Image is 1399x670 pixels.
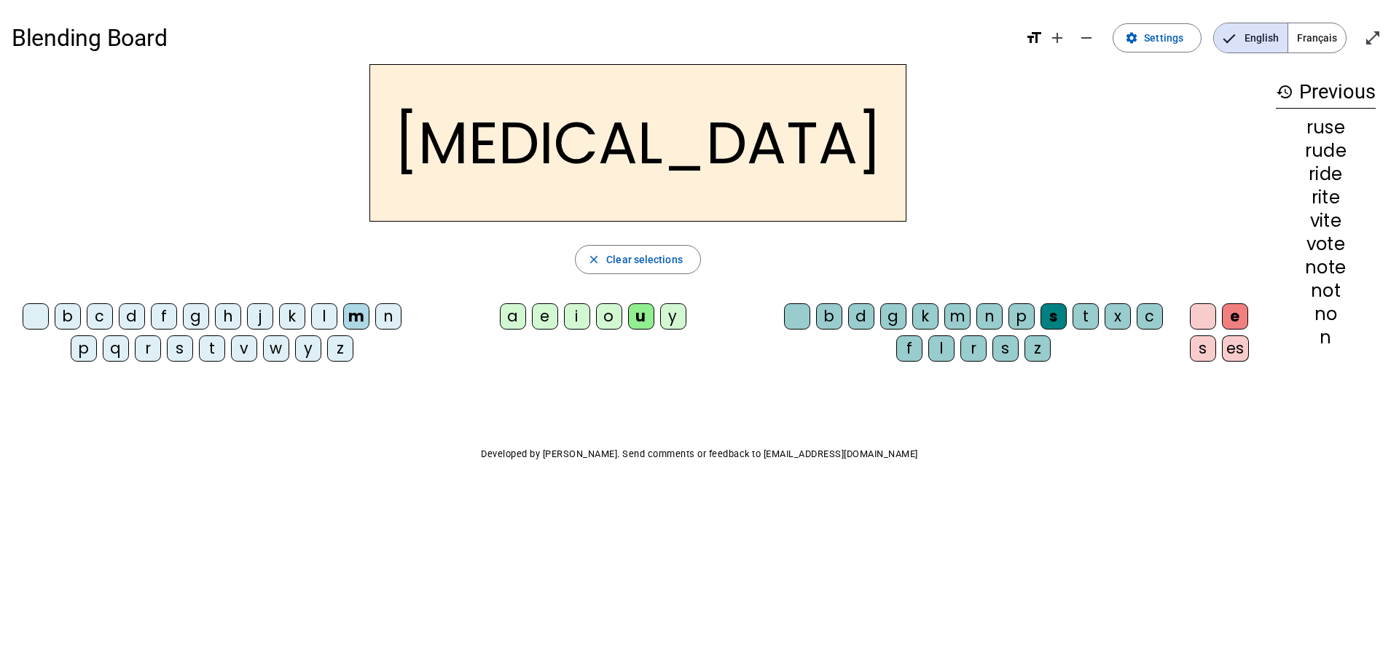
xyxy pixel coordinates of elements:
[1276,282,1376,300] div: not
[183,303,209,330] div: g
[532,303,558,330] div: e
[55,303,81,330] div: b
[596,303,622,330] div: o
[1073,303,1099,330] div: t
[167,335,193,362] div: s
[575,245,701,274] button: Clear selections
[135,335,161,362] div: r
[1113,23,1202,52] button: Settings
[279,303,305,330] div: k
[1041,303,1067,330] div: s
[660,303,686,330] div: y
[628,303,654,330] div: u
[1222,335,1249,362] div: es
[1276,259,1376,276] div: note
[369,64,906,222] h2: [MEDICAL_DATA]
[1190,335,1216,362] div: s
[606,251,683,268] span: Clear selections
[928,335,955,362] div: l
[500,303,526,330] div: a
[816,303,842,330] div: b
[976,303,1003,330] div: n
[199,335,225,362] div: t
[1276,165,1376,183] div: ride
[343,303,369,330] div: m
[992,335,1019,362] div: s
[119,303,145,330] div: d
[912,303,938,330] div: k
[1222,303,1248,330] div: e
[1276,235,1376,253] div: vote
[151,303,177,330] div: f
[1364,29,1382,47] mat-icon: open_in_full
[311,303,337,330] div: l
[375,303,401,330] div: n
[1276,76,1376,109] h3: Previous
[1213,23,1347,53] mat-button-toggle-group: Language selection
[1276,212,1376,230] div: vite
[12,445,1387,463] p: Developed by [PERSON_NAME]. Send comments or feedback to [EMAIL_ADDRESS][DOMAIN_NAME]
[564,303,590,330] div: i
[1125,31,1138,44] mat-icon: settings
[231,335,257,362] div: v
[944,303,971,330] div: m
[87,303,113,330] div: c
[587,253,600,266] mat-icon: close
[327,335,353,362] div: z
[1049,29,1066,47] mat-icon: add
[896,335,922,362] div: f
[1024,335,1051,362] div: z
[1078,29,1095,47] mat-icon: remove
[848,303,874,330] div: d
[1214,23,1288,52] span: English
[263,335,289,362] div: w
[295,335,321,362] div: y
[1105,303,1131,330] div: x
[12,15,1014,61] h1: Blending Board
[1137,303,1163,330] div: c
[1144,29,1183,47] span: Settings
[1288,23,1346,52] span: Français
[1043,23,1072,52] button: Increase font size
[1358,23,1387,52] button: Enter full screen
[1276,329,1376,346] div: n
[71,335,97,362] div: p
[1276,83,1293,101] mat-icon: history
[1276,142,1376,160] div: rude
[215,303,241,330] div: h
[1276,189,1376,206] div: rite
[880,303,906,330] div: g
[1276,119,1376,136] div: ruse
[1072,23,1101,52] button: Decrease font size
[1025,29,1043,47] mat-icon: format_size
[960,335,987,362] div: r
[1276,305,1376,323] div: no
[247,303,273,330] div: j
[103,335,129,362] div: q
[1008,303,1035,330] div: p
